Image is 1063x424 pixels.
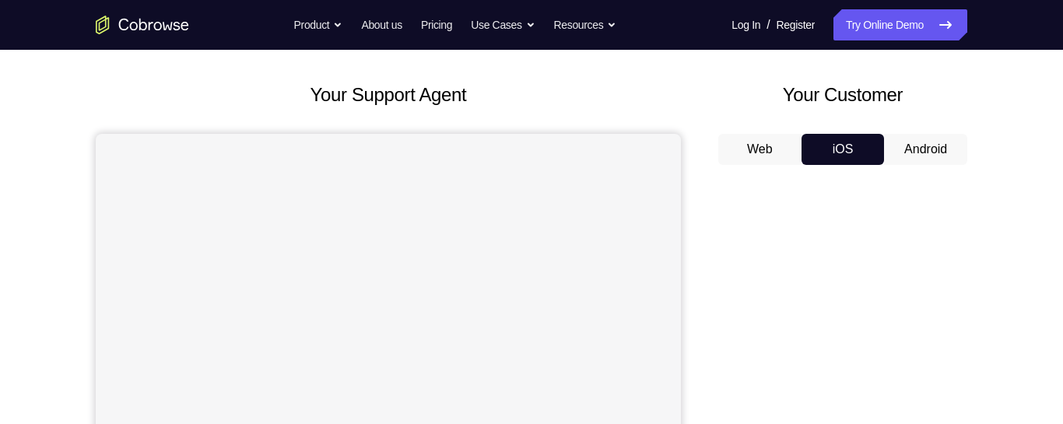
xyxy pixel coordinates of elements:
a: Pricing [421,9,452,40]
a: Go to the home page [96,16,189,34]
h2: Your Customer [718,81,967,109]
a: Try Online Demo [833,9,967,40]
a: Log In [731,9,760,40]
span: / [767,16,770,34]
button: Web [718,134,802,165]
a: About us [361,9,402,40]
a: Register [777,9,815,40]
button: iOS [802,134,885,165]
button: Resources [554,9,617,40]
button: Product [294,9,343,40]
button: Android [884,134,967,165]
h2: Your Support Agent [96,81,681,109]
button: Use Cases [471,9,535,40]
